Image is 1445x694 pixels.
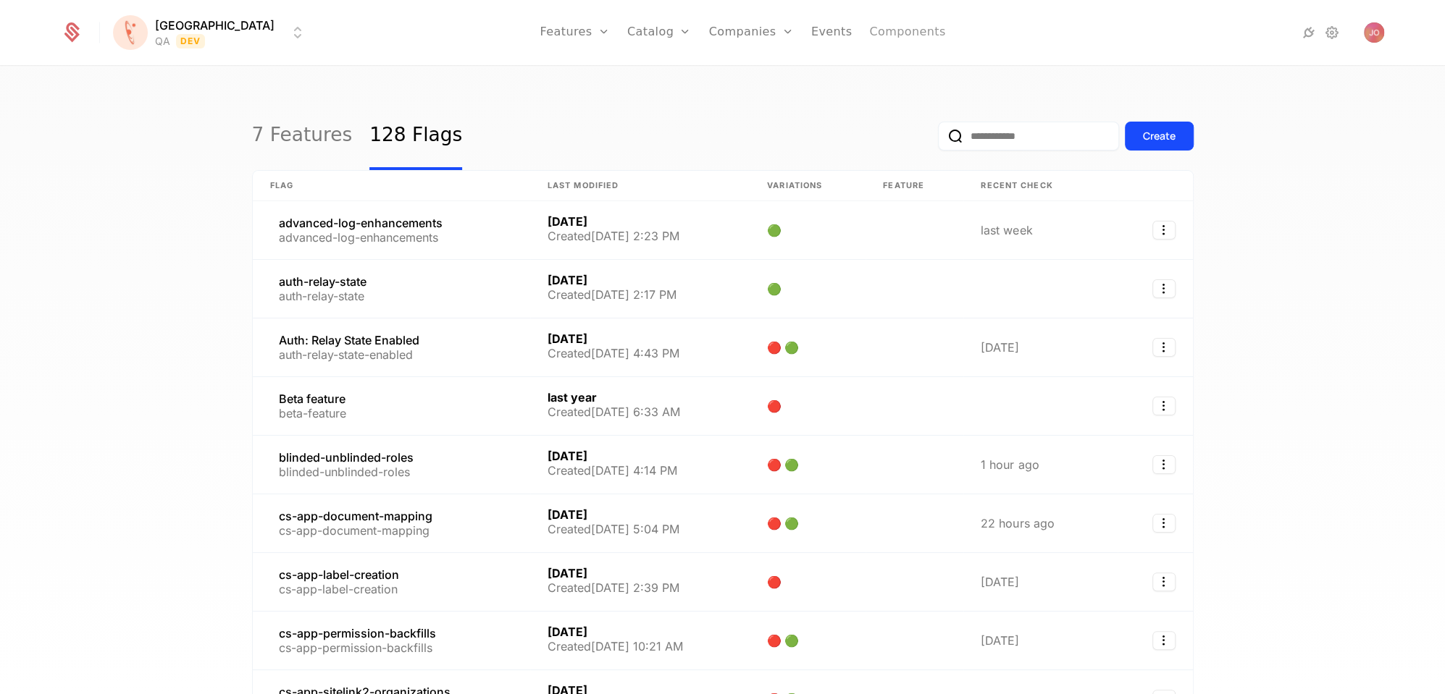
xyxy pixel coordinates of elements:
[1152,221,1176,240] button: Select action
[1152,631,1176,650] button: Select action
[252,102,353,170] a: 7 Features
[1300,24,1318,41] a: Integrations
[176,34,206,48] span: Dev
[1364,22,1384,43] button: Open user button
[155,34,170,48] div: QA
[369,102,462,170] a: 128 Flags
[1364,22,1384,43] img: Jelena Obradovic
[963,171,1118,201] th: Recent check
[1152,338,1176,357] button: Select action
[530,171,750,201] th: Last Modified
[1152,455,1176,474] button: Select action
[1152,572,1176,591] button: Select action
[117,17,306,48] button: Select environment
[1152,279,1176,298] button: Select action
[155,17,275,34] span: [GEOGRAPHIC_DATA]
[1152,514,1176,533] button: Select action
[253,171,530,201] th: Flag
[750,171,866,201] th: Variations
[113,15,148,50] img: Florence
[1152,397,1176,415] button: Select action
[1125,122,1194,151] button: Create
[1143,129,1176,143] div: Create
[1323,24,1341,41] a: Settings
[866,171,963,201] th: Feature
